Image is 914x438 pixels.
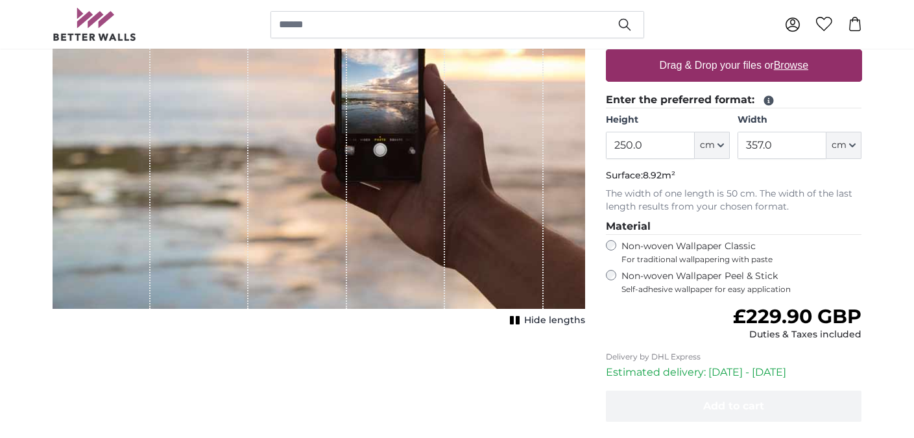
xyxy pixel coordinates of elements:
img: Betterwalls [53,8,137,41]
p: Surface: [606,169,862,182]
label: Non-woven Wallpaper Classic [621,240,862,265]
button: Hide lengths [506,311,585,330]
label: Width [738,114,861,127]
p: Delivery by DHL Express [606,352,862,362]
label: Drag & Drop your files or [654,53,813,79]
span: Self-adhesive wallpaper for easy application [621,284,862,295]
p: The width of one length is 50 cm. The width of the last length results from your chosen format. [606,188,862,213]
span: 8.92m² [643,169,675,181]
legend: Enter the preferred format: [606,92,862,108]
span: cm [832,139,847,152]
span: £229.90 GBP [733,304,861,328]
button: cm [695,132,730,159]
label: Height [606,114,730,127]
span: Hide lengths [524,314,585,327]
span: Add to cart [703,400,764,412]
button: Add to cart [606,391,862,422]
button: cm [826,132,861,159]
u: Browse [774,60,808,71]
label: Non-woven Wallpaper Peel & Stick [621,270,862,295]
div: Duties & Taxes included [733,328,861,341]
span: For traditional wallpapering with paste [621,254,862,265]
p: Estimated delivery: [DATE] - [DATE] [606,365,862,380]
span: cm [700,139,715,152]
legend: Material [606,219,862,235]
